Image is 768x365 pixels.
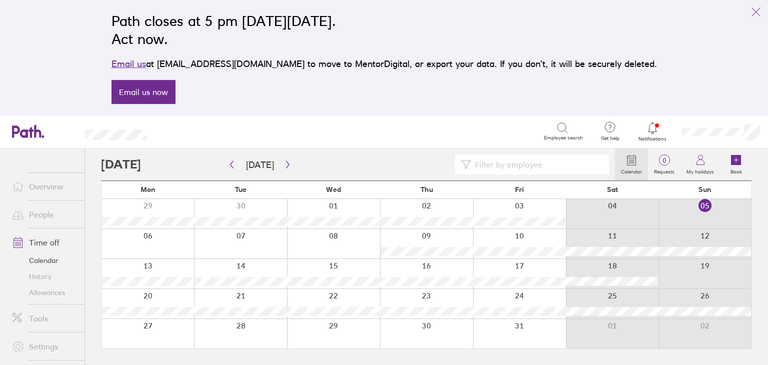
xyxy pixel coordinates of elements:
[4,232,84,252] a: Time off
[4,268,84,284] a: History
[544,135,583,141] span: Employee search
[636,136,669,142] span: Notifications
[235,185,246,193] span: Tue
[648,166,680,175] label: Requests
[680,148,720,180] a: My holidays
[111,58,146,69] a: Email us
[174,126,199,135] div: Search
[615,148,648,180] a: Calendar
[140,185,155,193] span: Mon
[648,156,680,164] span: 0
[636,121,669,142] a: Notifications
[724,166,748,175] label: Book
[111,57,657,71] p: at [EMAIL_ADDRESS][DOMAIN_NAME] to move to MentorDigital, or export your data. If you don’t, it w...
[515,185,524,193] span: Fri
[648,148,680,180] a: 0Requests
[4,284,84,300] a: Allowances
[111,80,175,104] a: Email us now
[615,166,648,175] label: Calendar
[4,176,84,196] a: Overview
[420,185,433,193] span: Thu
[111,12,657,48] h2: Path closes at 5 pm [DATE][DATE]. Act now.
[326,185,341,193] span: Wed
[4,204,84,224] a: People
[4,336,84,356] a: Settings
[238,156,282,173] button: [DATE]
[594,135,626,141] span: Get help
[4,308,84,328] a: Tools
[680,166,720,175] label: My holidays
[4,252,84,268] a: Calendar
[698,185,711,193] span: Sun
[720,148,752,180] a: Book
[471,155,603,174] input: Filter by employee
[607,185,618,193] span: Sat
